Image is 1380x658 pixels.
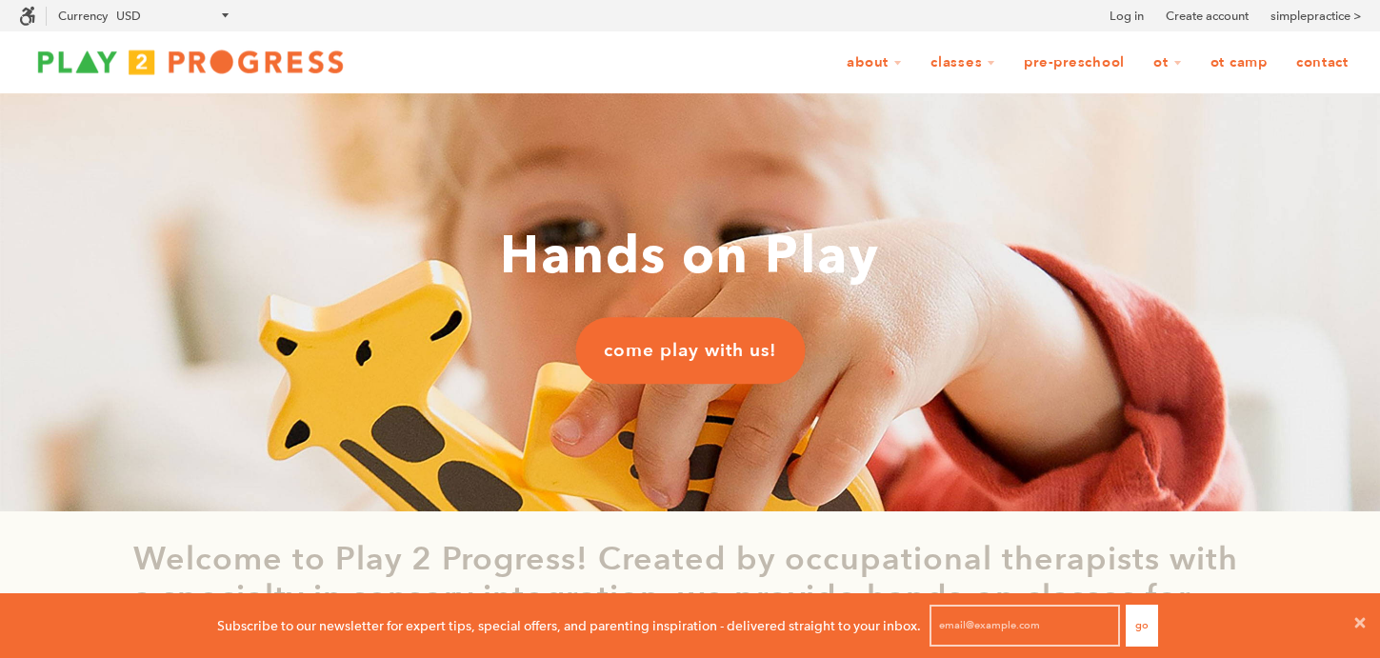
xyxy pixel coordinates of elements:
[1198,45,1280,81] a: OT Camp
[1284,45,1361,81] a: Contact
[918,45,1008,81] a: Classes
[930,605,1120,647] input: email@example.com
[834,45,914,81] a: About
[1141,45,1194,81] a: OT
[217,615,921,636] p: Subscribe to our newsletter for expert tips, special offers, and parenting inspiration - delivere...
[1270,7,1361,26] a: simplepractice >
[575,317,805,384] a: come play with us!
[1126,605,1158,647] button: Go
[604,338,776,363] span: come play with us!
[1166,7,1249,26] a: Create account
[1011,45,1137,81] a: Pre-Preschool
[58,9,108,23] label: Currency
[19,43,362,81] img: Play2Progress logo
[1110,7,1144,26] a: Log in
